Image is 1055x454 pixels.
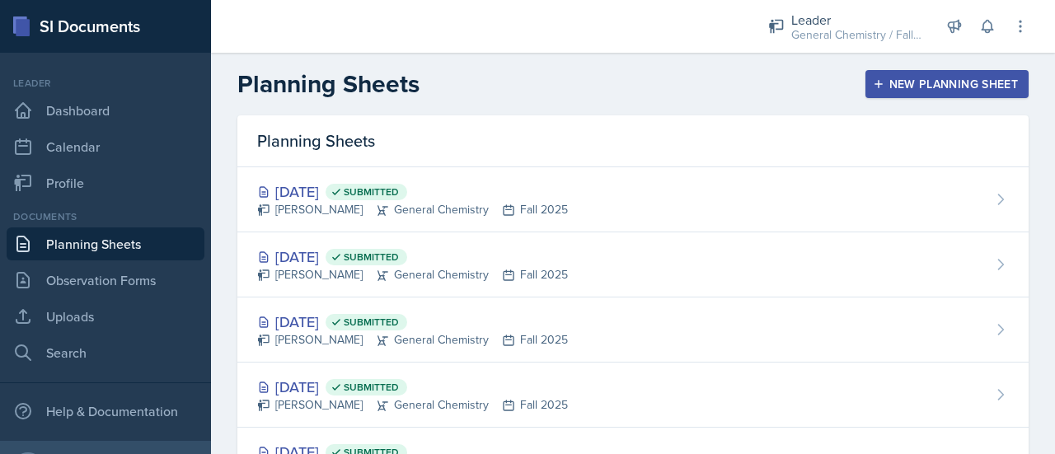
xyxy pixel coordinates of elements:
span: Submitted [344,250,399,264]
a: [DATE] Submitted [PERSON_NAME]General ChemistryFall 2025 [237,167,1029,232]
div: New Planning Sheet [876,77,1018,91]
a: Profile [7,166,204,199]
a: Observation Forms [7,264,204,297]
span: Submitted [344,316,399,329]
a: Search [7,336,204,369]
a: Dashboard [7,94,204,127]
div: [DATE] [257,246,568,268]
div: [DATE] [257,311,568,333]
div: [PERSON_NAME] General Chemistry Fall 2025 [257,396,568,414]
a: [DATE] Submitted [PERSON_NAME]General ChemistryFall 2025 [237,363,1029,428]
a: [DATE] Submitted [PERSON_NAME]General ChemistryFall 2025 [237,232,1029,297]
a: Planning Sheets [7,227,204,260]
div: [DATE] [257,180,568,203]
h2: Planning Sheets [237,69,420,99]
button: New Planning Sheet [865,70,1029,98]
span: Submitted [344,185,399,199]
div: Help & Documentation [7,395,204,428]
a: Calendar [7,130,204,163]
div: [PERSON_NAME] General Chemistry Fall 2025 [257,201,568,218]
span: Submitted [344,381,399,394]
div: Leader [7,76,204,91]
a: [DATE] Submitted [PERSON_NAME]General ChemistryFall 2025 [237,297,1029,363]
div: [PERSON_NAME] General Chemistry Fall 2025 [257,331,568,349]
div: Leader [791,10,923,30]
div: [PERSON_NAME] General Chemistry Fall 2025 [257,266,568,283]
div: Planning Sheets [237,115,1029,167]
div: Documents [7,209,204,224]
div: General Chemistry / Fall 2025 [791,26,923,44]
div: [DATE] [257,376,568,398]
a: Uploads [7,300,204,333]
